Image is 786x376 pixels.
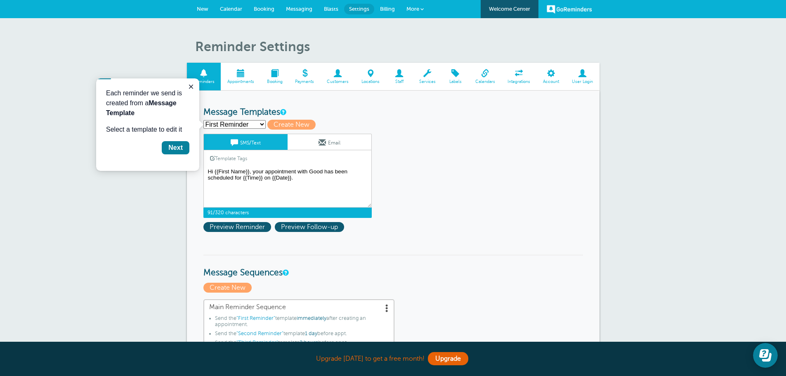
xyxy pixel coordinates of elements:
[570,79,595,84] span: User Login
[209,303,389,311] span: Main Reminder Sequence
[321,63,355,90] a: Customers
[325,79,351,84] span: Customers
[501,63,537,90] a: Integrations
[297,315,326,321] span: immediately
[537,63,566,90] a: Account
[195,39,600,54] h1: Reminder Settings
[96,78,199,171] iframe: tooltip
[280,109,285,115] a: This is the wording for your reminder and follow-up messages. You can create multiple templates i...
[505,79,533,84] span: Integrations
[267,121,319,128] a: Create New
[324,6,338,12] span: Blasts
[236,340,278,345] span: "Third Reminder"
[264,79,285,84] span: Booking
[300,340,318,345] span: 2 hours
[473,79,497,84] span: Calendars
[275,222,344,232] span: Preview Follow-up
[349,6,369,12] span: Settings
[267,120,316,130] span: Create New
[236,315,275,321] span: "First Reminder"
[203,283,252,293] span: Create New
[260,63,289,90] a: Booking
[215,315,389,331] li: Send the template after creating an appointment.
[286,6,312,12] span: Messaging
[187,350,600,368] div: Upgrade [DATE] to get a free month!
[283,270,288,275] a: Message Sequences allow you to setup multiple reminder schedules that can use different Message T...
[305,331,317,336] span: 1 day
[203,208,372,218] span: 91/320 characters
[344,4,374,14] a: Settings
[215,340,389,349] li: Send the template before appt.
[203,222,271,232] span: Preview Reminder
[203,299,394,353] a: Main Reminder Sequence Send the"First Reminder"templateimmediatelyafter creating an appointment.S...
[275,223,346,231] a: Preview Follow-up
[293,79,316,84] span: Payments
[203,166,372,208] textarea: Hi {{First Name}}, your appointment with Good has been scheduled for {{Time}} on {{Date}}.
[428,352,468,365] a: Upgrade
[442,63,469,90] a: Labels
[203,223,275,231] a: Preview Reminder
[446,79,465,84] span: Labels
[203,284,254,291] a: Create New
[541,79,562,84] span: Account
[236,331,283,336] span: "Second Reminder"
[386,63,413,90] a: Staff
[203,107,583,118] h3: Message Templates
[197,6,208,12] span: New
[380,6,395,12] span: Billing
[225,79,256,84] span: Appointments
[215,331,389,340] li: Send the template before appt.
[191,79,217,84] span: Reminders
[417,79,438,84] span: Services
[289,63,321,90] a: Payments
[203,255,583,278] h3: Message Sequences
[359,79,382,84] span: Locations
[406,6,419,12] span: More
[221,63,260,90] a: Appointments
[469,63,501,90] a: Calendars
[254,6,274,12] span: Booking
[288,134,371,150] a: Email
[355,63,386,90] a: Locations
[566,63,600,90] a: User Login
[390,79,408,84] span: Staff
[204,150,253,166] a: Template Tags
[204,134,288,150] a: SMS/Text
[413,63,442,90] a: Services
[220,6,242,12] span: Calendar
[753,343,778,368] iframe: Resource center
